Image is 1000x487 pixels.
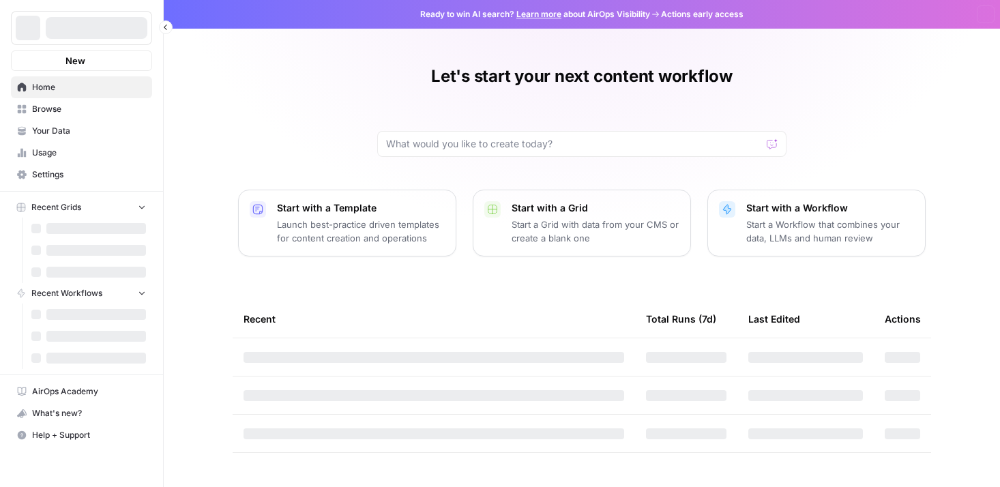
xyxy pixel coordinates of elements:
[11,424,152,446] button: Help + Support
[32,125,146,137] span: Your Data
[748,300,800,338] div: Last Edited
[31,287,102,299] span: Recent Workflows
[31,201,81,213] span: Recent Grids
[420,8,650,20] span: Ready to win AI search? about AirOps Visibility
[431,65,733,87] h1: Let's start your next content workflow
[12,403,151,424] div: What's new?
[11,197,152,218] button: Recent Grids
[746,201,914,215] p: Start with a Workflow
[11,402,152,424] button: What's new?
[32,385,146,398] span: AirOps Academy
[277,218,445,245] p: Launch best-practice driven templates for content creation and operations
[244,300,624,338] div: Recent
[707,190,926,256] button: Start with a WorkflowStart a Workflow that combines your data, LLMs and human review
[32,81,146,93] span: Home
[661,8,744,20] span: Actions early access
[11,120,152,142] a: Your Data
[11,283,152,304] button: Recent Workflows
[238,190,456,256] button: Start with a TemplateLaunch best-practice driven templates for content creation and operations
[11,98,152,120] a: Browse
[646,300,716,338] div: Total Runs (7d)
[885,300,921,338] div: Actions
[516,9,561,19] a: Learn more
[65,54,85,68] span: New
[32,103,146,115] span: Browse
[512,201,679,215] p: Start with a Grid
[473,190,691,256] button: Start with a GridStart a Grid with data from your CMS or create a blank one
[11,50,152,71] button: New
[11,76,152,98] a: Home
[11,381,152,402] a: AirOps Academy
[386,137,761,151] input: What would you like to create today?
[11,164,152,186] a: Settings
[746,218,914,245] p: Start a Workflow that combines your data, LLMs and human review
[32,168,146,181] span: Settings
[277,201,445,215] p: Start with a Template
[32,147,146,159] span: Usage
[11,142,152,164] a: Usage
[512,218,679,245] p: Start a Grid with data from your CMS or create a blank one
[32,429,146,441] span: Help + Support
